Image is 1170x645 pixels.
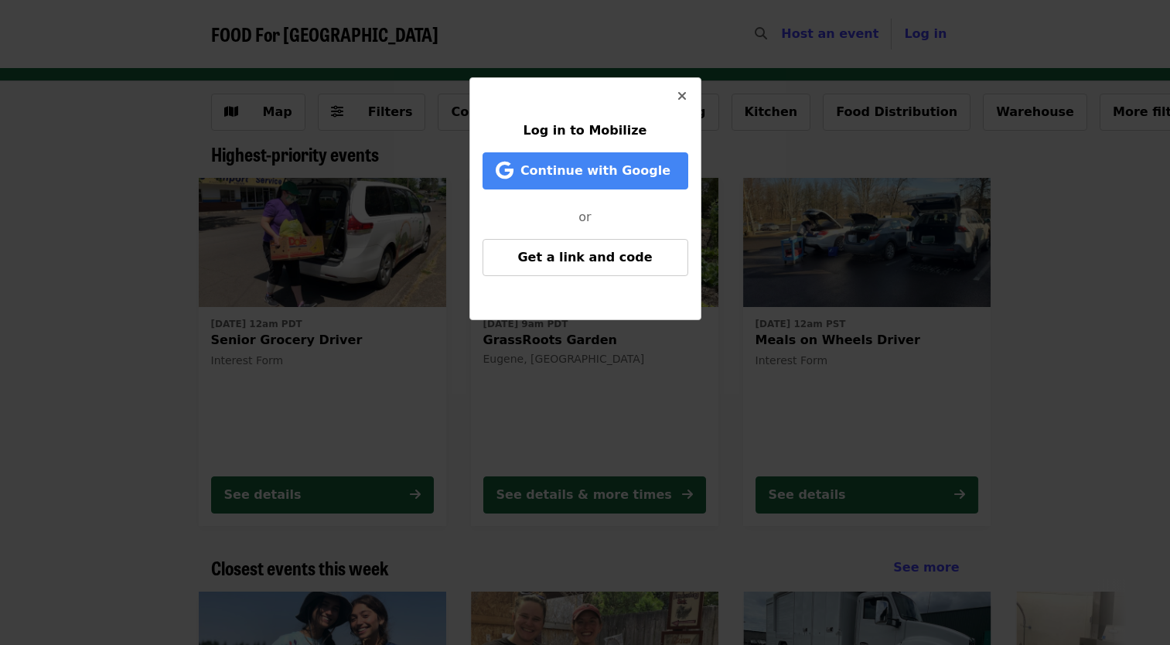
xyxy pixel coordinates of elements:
span: Log in to Mobilize [524,123,647,138]
i: google icon [496,159,513,182]
button: Get a link and code [483,239,688,276]
button: Continue with Google [483,152,688,189]
button: Close [663,78,701,115]
span: Continue with Google [520,163,670,178]
span: or [578,210,591,224]
span: Get a link and code [517,250,652,264]
i: times icon [677,89,687,104]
